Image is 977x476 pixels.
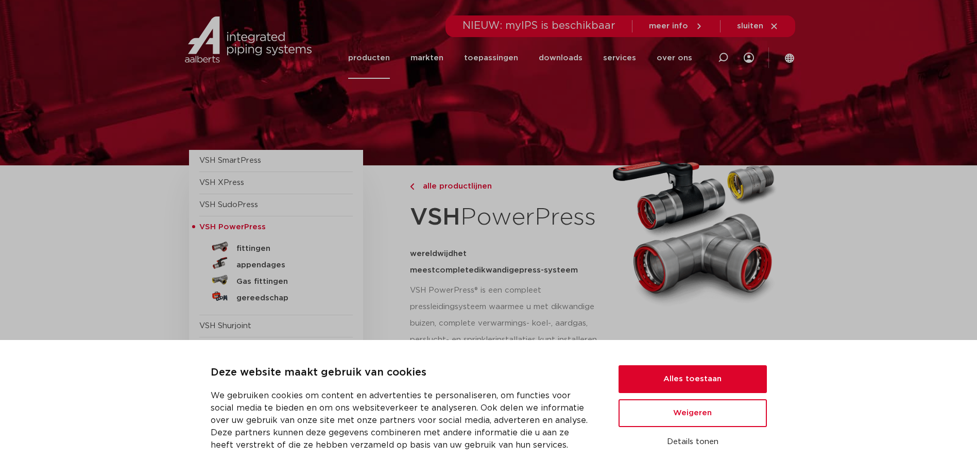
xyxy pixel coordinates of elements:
[539,37,582,79] a: downloads
[619,433,767,451] button: Details tonen
[348,37,390,79] a: producten
[462,21,615,31] span: NIEUW: myIPS is beschikbaar
[603,37,636,79] a: services
[417,182,492,190] span: alle productlijnen
[199,288,353,304] a: gereedschap
[410,37,443,79] a: markten
[199,179,244,186] a: VSH XPress
[737,22,779,31] a: sluiten
[410,198,603,237] h1: PowerPress
[410,250,467,274] span: het meest
[236,261,338,270] h5: appendages
[211,365,594,381] p: Deze website maakt gebruik van cookies
[410,206,460,229] strong: VSH
[199,157,261,164] a: VSH SmartPress
[236,294,338,303] h5: gereedschap
[737,22,763,30] span: sluiten
[657,37,692,79] a: over ons
[199,322,251,330] a: VSH Shurjoint
[410,250,453,258] span: wereldwijd
[619,365,767,393] button: Alles toestaan
[199,223,266,231] span: VSH PowerPress
[649,22,704,31] a: meer info
[410,183,414,190] img: chevron-right.svg
[649,22,688,30] span: meer info
[236,244,338,253] h5: fittingen
[619,399,767,427] button: Weigeren
[410,282,603,348] p: VSH PowerPress® is een compleet pressleidingsysteem waarmee u met dikwandige buizen, complete ver...
[199,239,353,255] a: fittingen
[199,255,353,271] a: appendages
[474,266,519,274] span: dikwandige
[236,277,338,286] h5: Gas fittingen
[211,389,594,451] p: We gebruiken cookies om content en advertenties te personaliseren, om functies voor social media ...
[199,271,353,288] a: Gas fittingen
[744,37,754,79] div: my IPS
[435,266,474,274] span: complete
[199,201,258,209] a: VSH SudoPress
[348,37,692,79] nav: Menu
[464,37,518,79] a: toepassingen
[519,266,578,274] span: press-systeem
[410,180,603,193] a: alle productlijnen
